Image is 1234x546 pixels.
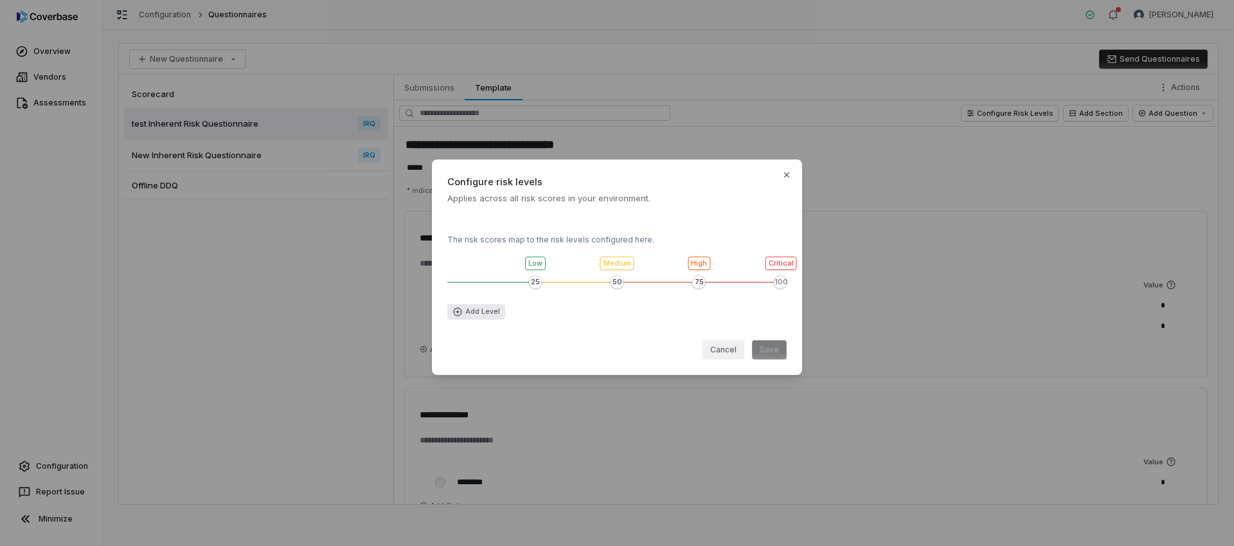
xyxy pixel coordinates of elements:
[529,276,542,289] span: Value 1 of 4
[692,276,705,289] span: Value 3 of 4
[447,304,505,320] button: Add Level
[447,175,787,188] span: Configure risk levels
[447,214,787,245] p: The risk scores map to the risk levels configured here.
[774,276,787,289] span: Value 4 of 4
[447,192,787,204] span: Applies across all risk scores in your environment.
[702,340,744,359] button: Cancel
[611,276,623,289] span: Value 2 of 4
